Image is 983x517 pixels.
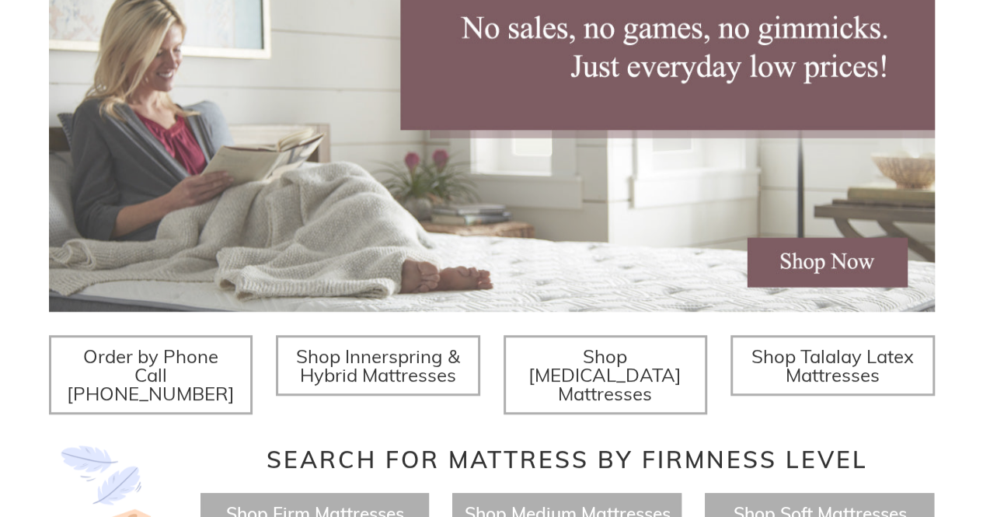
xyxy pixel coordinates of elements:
span: Search for Mattress by Firmness Level [267,445,868,474]
span: Shop [MEDICAL_DATA] Mattresses [528,344,681,405]
span: Shop Innerspring & Hybrid Mattresses [296,344,460,386]
span: Shop Talalay Latex Mattresses [751,344,914,386]
a: Shop [MEDICAL_DATA] Mattresses [504,335,708,414]
a: Order by Phone Call [PHONE_NUMBER] [49,335,253,414]
a: Shop Innerspring & Hybrid Mattresses [276,335,480,396]
span: Order by Phone Call [PHONE_NUMBER] [67,344,235,405]
a: Shop Talalay Latex Mattresses [730,335,935,396]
